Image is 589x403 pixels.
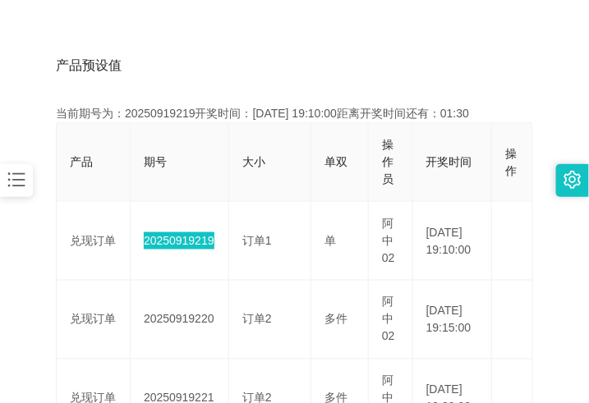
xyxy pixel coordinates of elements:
span: 操作员 [382,138,393,185]
span: 产品预设值 [56,56,122,76]
td: [DATE] 19:15:00 [413,281,493,359]
span: 订单2 [242,313,272,326]
span: 操作 [505,147,517,177]
div: 当前期号为：20250919219开奖时间：[DATE] 19:10:00距离开奖时间还有：01:30 [56,105,533,122]
span: 产品 [70,155,93,168]
span: 期号 [144,155,167,168]
span: 多件 [324,313,347,326]
span: 大小 [242,155,265,168]
span: 单双 [324,155,347,168]
td: [DATE] 19:10:00 [413,202,493,281]
td: 20250919220 [131,281,229,359]
span: 开奖时间 [426,155,472,168]
span: 订单1 [242,234,272,247]
td: 20250919219 [131,202,229,281]
i: 图标： 设置 [564,171,582,189]
span: 单 [324,234,336,247]
td: 阿中02 [369,202,413,281]
td: 兑现订单 [57,202,131,281]
i: 图标： 条形图 [6,169,27,190]
td: 兑现订单 [57,281,131,359]
td: 阿中02 [369,281,413,359]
